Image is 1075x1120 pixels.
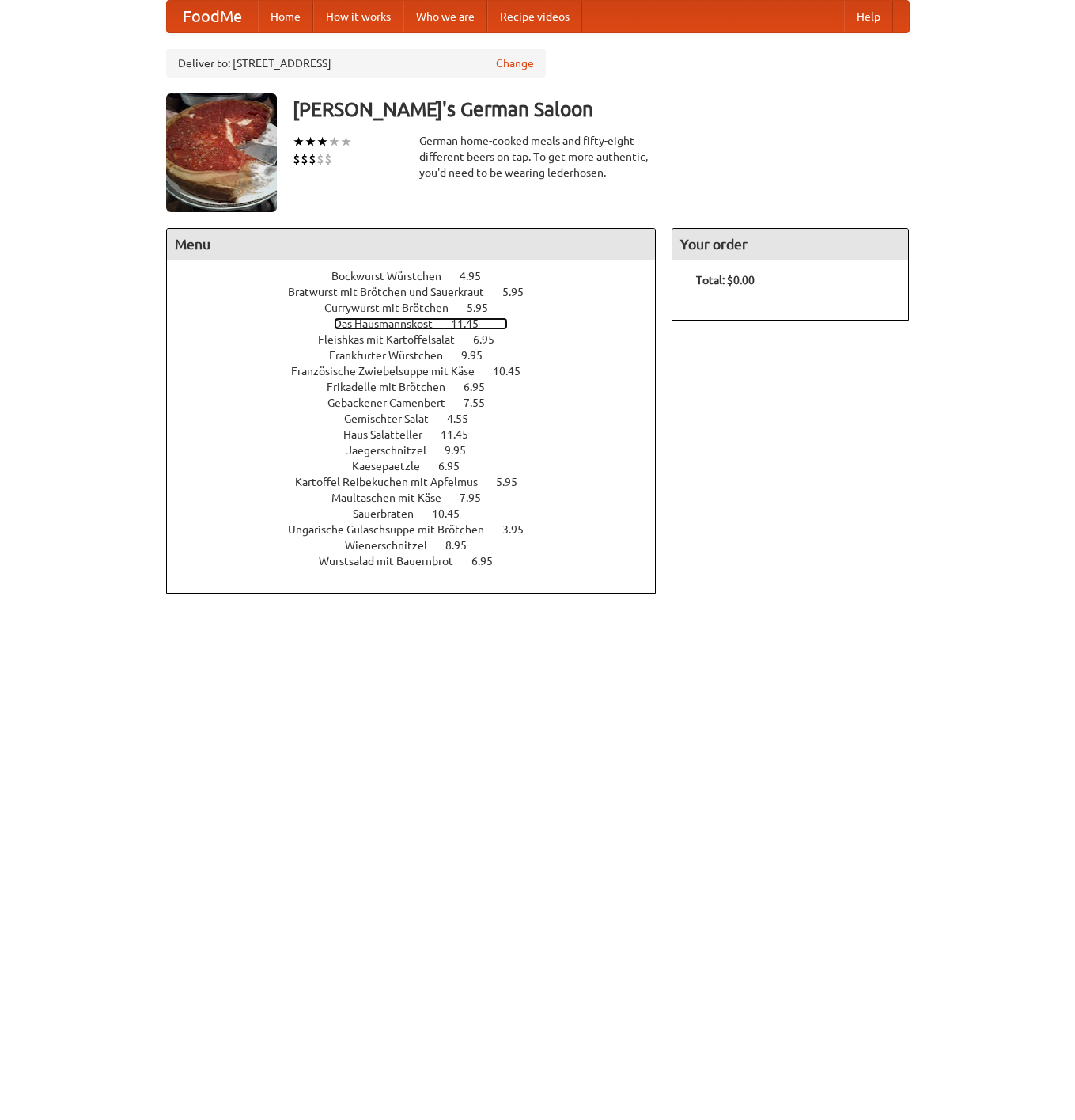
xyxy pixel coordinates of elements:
span: 6.95 [471,555,509,568]
span: Jaegerschnitzel [346,444,442,457]
span: 7.55 [464,397,501,409]
a: Gemischter Salat 4.55 [344,412,498,425]
span: Kartoffel Reibekuchen mit Apfelmus [295,476,494,488]
span: 6.95 [438,460,475,473]
a: Recipe videos [487,1,582,32]
span: Bratwurst mit Brötchen und Sauerkraut [288,286,500,298]
a: Frikadelle mit Brötchen 6.95 [327,381,514,393]
li: ★ [316,133,328,150]
span: 3.95 [502,523,539,536]
li: $ [324,150,332,168]
span: 10.45 [493,365,536,378]
span: 5.95 [502,286,539,298]
span: Sauerbraten [353,507,430,520]
a: Französische Zwiebelsuppe mit Käse 10.45 [291,365,550,378]
li: ★ [305,133,316,150]
span: Französische Zwiebelsuppe mit Käse [291,365,490,378]
span: Maultaschen mit Käse [331,492,457,504]
span: Gemischter Salat [344,412,445,425]
span: 11.45 [441,428,484,441]
a: Fleishkas mit Kartoffelsalat 6.95 [318,333,524,346]
a: Ungarische Gulaschsuppe mit Brötchen 3.95 [288,523,553,536]
span: Bockwurst Würstchen [331,270,457,283]
span: Gebackener Camenbert [327,397,461,409]
a: Change [496,55,534,71]
a: Sauerbraten 10.45 [353,507,489,520]
span: 5.95 [496,476,533,488]
li: $ [308,150,316,168]
span: Haus Salatteller [343,428,438,441]
li: $ [316,150,324,168]
h4: Menu [167,229,656,260]
a: Gebackener Camenbert 7.55 [327,397,514,409]
span: 4.55 [447,412,484,425]
span: Das Hausmannskost [334,317,449,330]
a: Kaesepaetzle 6.95 [352,460,489,473]
span: 7.95 [460,492,497,504]
a: Bratwurst mit Brötchen und Sauerkraut 5.95 [288,286,553,298]
a: Maultaschen mit Käse 7.95 [331,492,510,504]
a: How it works [313,1,403,32]
span: Kaesepaetzle [352,460,436,473]
h3: [PERSON_NAME]'s German Saloon [293,93,910,125]
span: Wurstsalad mit Bauernbrot [319,555,469,568]
div: German home-cooked meals and fifty-eight different beers on tap. To get more authentic, you'd nee... [419,133,657,180]
li: ★ [328,133,340,150]
a: Currywurst mit Brötchen 5.95 [324,302,517,314]
li: ★ [340,133,352,150]
a: Frankfurter Würstchen 9.95 [329,349,512,362]
a: Home [258,1,313,32]
a: Help [844,1,893,32]
a: FoodMe [167,1,258,32]
span: Frikadelle mit Brötchen [327,381,461,393]
a: Haus Salatteller 11.45 [343,428,498,441]
span: 9.95 [445,444,482,457]
img: angular.jpg [166,93,277,212]
a: Wienerschnitzel 8.95 [345,539,496,552]
a: Who we are [403,1,487,32]
span: Fleishkas mit Kartoffelsalat [318,333,471,346]
span: 8.95 [445,539,483,552]
li: ★ [293,133,305,150]
li: $ [293,150,301,168]
span: 5.95 [467,302,504,314]
li: $ [301,150,308,168]
a: Wurstsalad mit Bauernbrot 6.95 [319,555,522,568]
h4: Your order [672,229,908,260]
span: Currywurst mit Brötchen [324,302,464,314]
span: 6.95 [464,381,501,393]
span: 11.45 [451,317,494,330]
div: Deliver to: [STREET_ADDRESS] [166,49,546,78]
span: 6.95 [473,333,510,346]
span: 10.45 [432,507,475,520]
b: Total: $0.00 [696,274,755,287]
a: Bockwurst Würstchen 4.95 [331,270,510,283]
span: 9.95 [461,349,498,362]
a: Das Hausmannskost 11.45 [334,317,508,330]
span: Frankfurter Würstchen [329,349,459,362]
span: Wienerschnitzel [345,539,443,552]
a: Jaegerschnitzel 9.95 [346,444,495,457]
a: Kartoffel Reibekuchen mit Apfelmus 5.95 [295,476,547,488]
span: 4.95 [460,270,497,283]
span: Ungarische Gulaschsuppe mit Brötchen [288,523,500,536]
